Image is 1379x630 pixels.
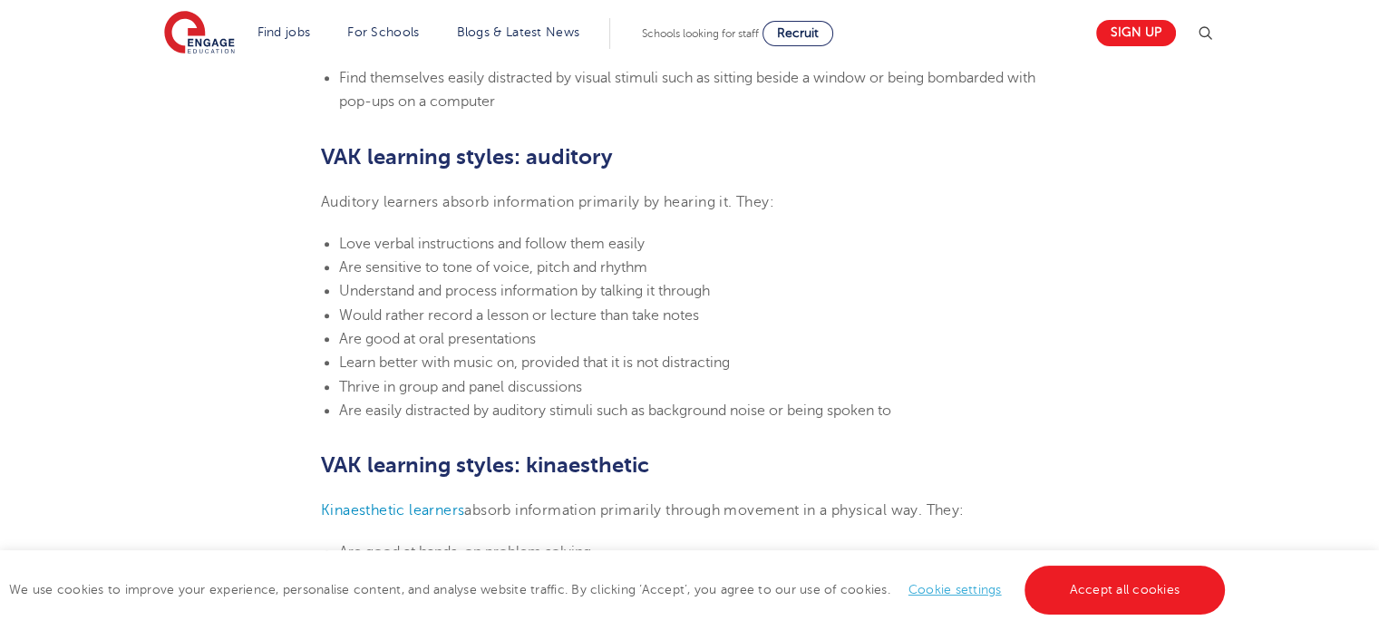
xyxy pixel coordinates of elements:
[321,144,613,170] b: VAK learning styles: auditory
[339,544,591,560] span: Are good at hands-on problem solving
[457,25,580,39] a: Blogs & Latest News
[347,25,419,39] a: For Schools
[321,452,649,478] b: VAK learning styles: kinaesthetic
[339,70,1035,110] span: Find themselves easily distracted by visual stimuli such as sitting beside a window or being bomb...
[642,27,759,40] span: Schools looking for staff
[339,402,891,419] span: Are easily distracted by auditory stimuli such as background noise or being spoken to
[339,354,730,371] span: Learn better with music on, provided that it is not distracting
[464,502,964,519] span: absorb information primarily through movement in a physical way. They:
[339,307,699,324] span: Would rather record a lesson or lecture than take notes
[321,194,774,210] span: Auditory learners absorb information primarily by hearing it. They:
[9,583,1229,596] span: We use cookies to improve your experience, personalise content, and analyse website traffic. By c...
[339,259,647,276] span: Are sensitive to tone of voice, pitch and rhythm
[257,25,311,39] a: Find jobs
[339,283,710,299] span: Understand and process information by talking it through
[339,331,536,347] span: Are good at oral presentations
[762,21,833,46] a: Recruit
[777,26,819,40] span: Recruit
[339,379,582,395] span: Thrive in group and panel discussions
[164,11,235,56] img: Engage Education
[321,502,464,519] a: Kinaesthetic learners
[1096,20,1176,46] a: Sign up
[908,583,1002,596] a: Cookie settings
[1025,566,1226,615] a: Accept all cookies
[339,236,645,252] span: Love verbal instructions and follow them easily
